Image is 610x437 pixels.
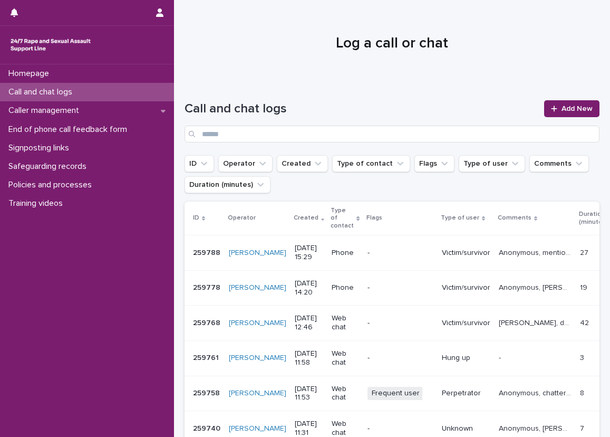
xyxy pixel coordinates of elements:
span: Add New [561,105,593,112]
p: ID [193,212,199,224]
p: Signposting links [4,143,78,153]
p: Anonymous, chatter said "I didn’t mean to", "I figured my friend sister", "I had sex while she sl... [499,387,574,398]
p: [DATE] 12:46 [295,314,323,332]
p: Duration (minutes) [579,208,608,228]
p: Operator [228,212,256,224]
p: - [367,249,433,258]
p: Safeguarding records [4,161,95,172]
p: Type of user [441,212,479,224]
p: Web chat [332,349,359,367]
h1: Log a call or chat [185,35,599,53]
p: Victim/survivor [442,283,490,292]
a: Add New [544,100,599,117]
p: - [367,283,433,292]
p: Unknown [442,424,490,433]
input: Search [185,126,599,142]
p: 42 [580,317,591,328]
p: Perpetrator [442,389,490,398]
button: Comments [529,155,589,172]
p: Type of contact [331,205,354,232]
p: 3 [580,351,586,363]
p: [DATE] 14:20 [295,279,323,297]
p: - [367,424,433,433]
button: ID [185,155,214,172]
p: Created [294,212,318,224]
button: Type of contact [332,155,410,172]
p: Call and chat logs [4,87,81,97]
a: [PERSON_NAME] [229,319,286,328]
p: Caller management [4,106,88,116]
p: 259758 [193,387,222,398]
p: Policies and processes [4,180,100,190]
p: 19 [580,281,589,292]
p: End of phone call feedback form [4,125,135,135]
p: 27 [580,246,590,258]
button: Duration (minutes) [185,176,270,193]
p: 259768 [193,317,222,328]
a: [PERSON_NAME] [229,249,286,258]
p: 259761 [193,351,221,363]
p: Homepage [4,69,57,79]
button: Flags [414,155,454,172]
p: Training videos [4,198,71,208]
p: Ruth, described experiencing sexual violence perpetrated by their husband, explored thoughts and ... [499,317,574,328]
p: Comments [498,212,531,224]
p: [DATE] 11:53 [295,385,323,403]
p: 259788 [193,246,222,258]
p: 259740 [193,422,222,433]
a: [PERSON_NAME] [229,354,286,363]
p: 8 [580,387,586,398]
p: Phone [332,249,359,258]
p: - [367,319,433,328]
p: Flags [366,212,382,224]
p: Web chat [332,314,359,332]
p: [DATE] 11:58 [295,349,323,367]
p: Web chat [332,385,359,403]
p: - [499,351,503,363]
a: [PERSON_NAME] [229,424,286,433]
p: 7 [580,422,586,433]
p: - [367,354,433,363]
img: rhQMoQhaT3yELyF149Cw [8,34,93,55]
button: Operator [218,155,273,172]
p: Anonymous, mentioned experiences and operator gave emotional support, talked about people, food, ... [499,246,574,258]
span: Frequent user [367,387,424,400]
p: 259778 [193,281,222,292]
a: [PERSON_NAME] [229,283,286,292]
p: Anonymous, caller mentioned experiencing sexual violence and operator gave emotional support, dis... [499,281,574,292]
a: [PERSON_NAME] [229,389,286,398]
p: Victim/survivor [442,249,490,258]
p: Phone [332,283,359,292]
p: Hung up [442,354,490,363]
button: Created [277,155,328,172]
p: Victim/survivor [442,319,490,328]
h1: Call and chat logs [185,101,538,117]
button: Type of user [459,155,525,172]
p: [DATE] 15:29 [295,244,323,262]
p: Anonymous, chatter mentioned living outside England and Wales so operator tried to outline the bo... [499,422,574,433]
